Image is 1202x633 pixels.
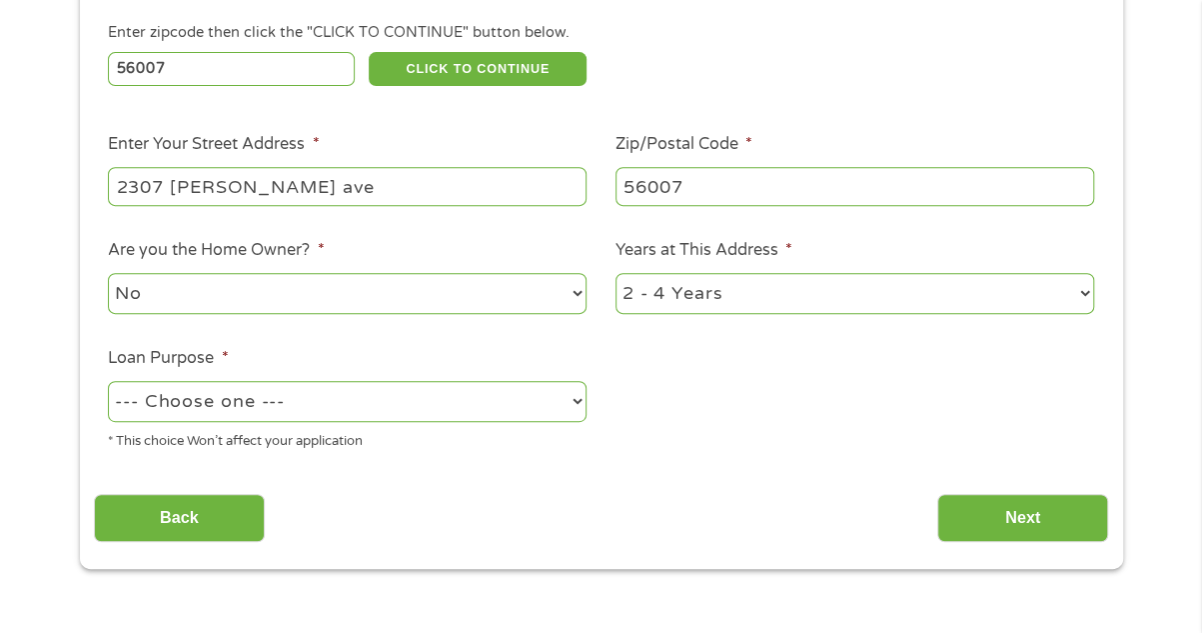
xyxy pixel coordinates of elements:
[108,240,324,261] label: Are you the Home Owner?
[615,240,792,261] label: Years at This Address
[108,52,355,86] input: Enter Zipcode (e.g 01510)
[369,52,587,86] button: CLICK TO CONTINUE
[108,425,587,452] div: * This choice Won’t affect your application
[94,494,265,543] input: Back
[108,167,587,205] input: 1 Main Street
[937,494,1108,543] input: Next
[108,22,1093,44] div: Enter zipcode then click the "CLICK TO CONTINUE" button below.
[108,348,228,369] label: Loan Purpose
[615,134,752,155] label: Zip/Postal Code
[108,134,319,155] label: Enter Your Street Address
